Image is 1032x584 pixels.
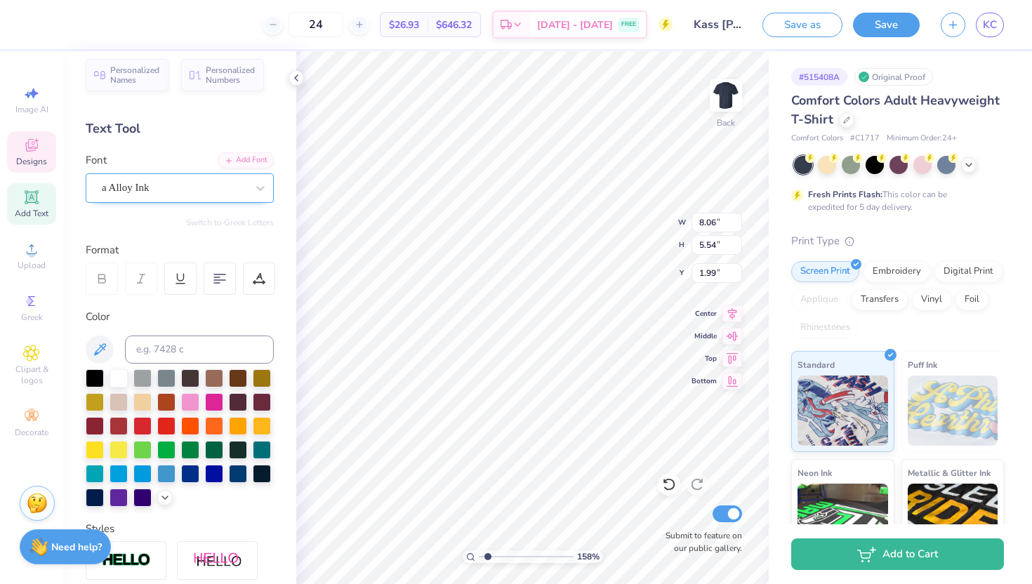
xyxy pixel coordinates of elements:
span: Personalized Numbers [206,65,256,85]
span: KC [983,17,997,33]
div: Format [86,242,275,258]
div: Screen Print [791,261,859,282]
div: Rhinestones [791,317,859,338]
div: Digital Print [934,261,1003,282]
label: Submit to feature on our public gallery. [658,529,742,555]
div: Color [86,309,274,325]
div: Back [717,117,735,129]
div: Add Font [218,152,274,168]
span: Clipart & logos [7,364,56,386]
span: Top [692,354,717,364]
span: Designs [16,156,47,167]
div: # 515408A [791,68,847,86]
span: $646.32 [436,18,472,32]
input: e.g. 7428 c [125,336,274,364]
div: Print Type [791,233,1004,249]
div: Vinyl [912,289,951,310]
span: [DATE] - [DATE] [537,18,613,32]
span: Personalized Names [110,65,160,85]
div: Transfers [852,289,908,310]
input: – – [289,12,343,37]
img: Standard [798,376,888,446]
span: Greek [21,312,43,323]
div: This color can be expedited for 5 day delivery. [808,188,981,213]
span: Neon Ink [798,465,832,480]
span: Image AI [15,104,48,115]
span: # C1717 [850,133,880,145]
button: Switch to Greek Letters [186,217,274,228]
img: Stroke [102,552,151,569]
label: Font [86,152,107,168]
img: Back [712,81,740,109]
span: Center [692,309,717,319]
span: Minimum Order: 24 + [887,133,957,145]
img: Puff Ink [908,376,998,446]
div: Styles [86,521,274,537]
div: Applique [791,289,847,310]
span: $26.93 [389,18,419,32]
span: FREE [621,20,636,29]
button: Add to Cart [791,538,1004,570]
div: Original Proof [854,68,933,86]
strong: Need help? [51,540,102,554]
span: Puff Ink [908,357,937,372]
span: 158 % [577,550,600,563]
button: Save [853,13,920,37]
div: Text Tool [86,119,274,138]
input: Untitled Design [683,11,752,39]
img: Shadow [193,552,242,569]
div: Foil [955,289,988,310]
div: Embroidery [864,261,930,282]
span: Comfort Colors [791,133,843,145]
span: Middle [692,331,717,341]
strong: Fresh Prints Flash: [808,189,882,200]
a: KC [976,13,1004,37]
span: Add Text [15,208,48,219]
span: Comfort Colors Adult Heavyweight T-Shirt [791,92,1000,128]
span: Decorate [15,427,48,438]
img: Neon Ink [798,484,888,554]
img: Metallic & Glitter Ink [908,484,998,554]
button: Save as [762,13,842,37]
span: Upload [18,260,46,271]
span: Bottom [692,376,717,386]
span: Metallic & Glitter Ink [908,465,991,480]
span: Standard [798,357,835,372]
